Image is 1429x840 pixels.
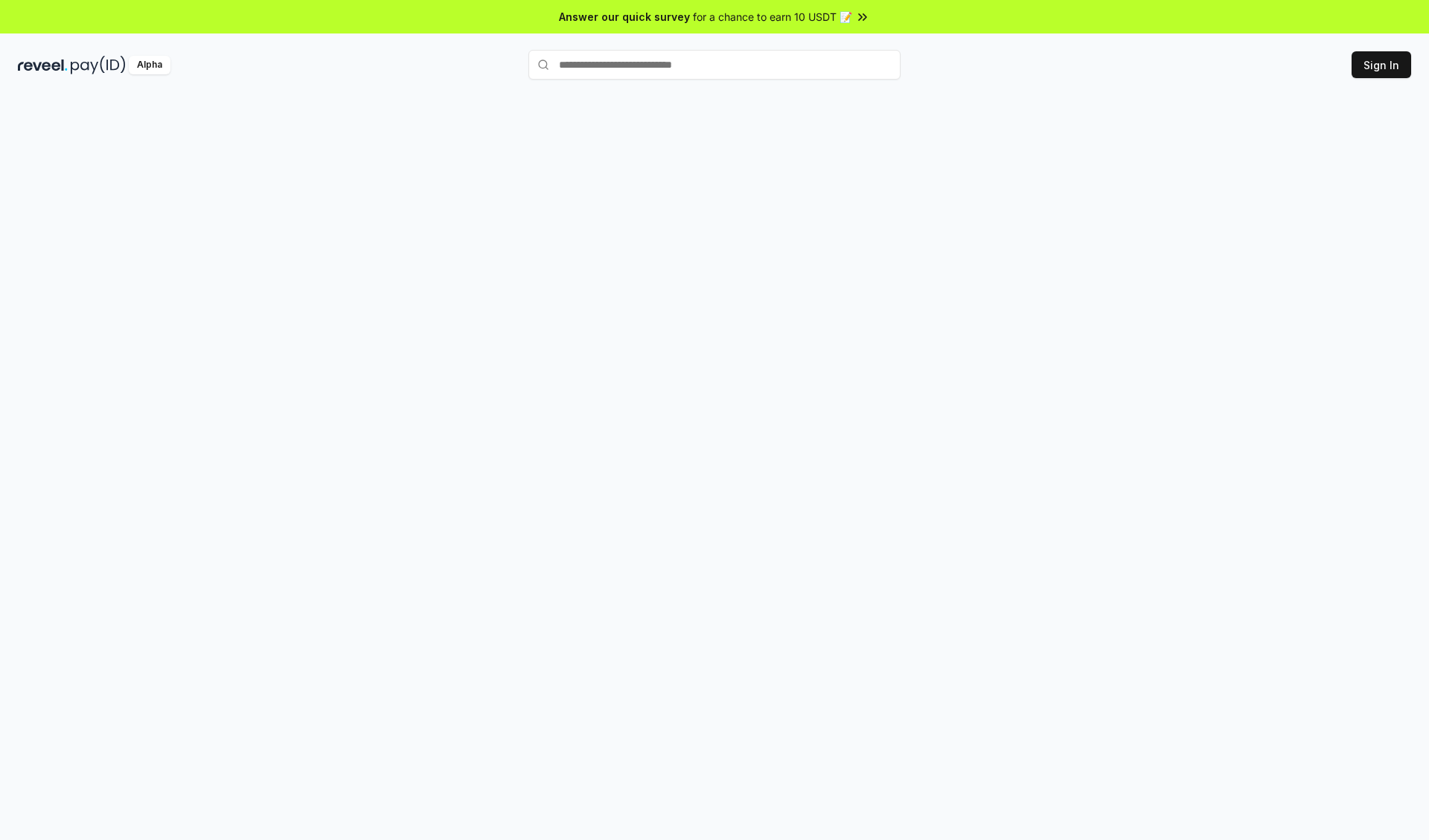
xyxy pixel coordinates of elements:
img: reveel_dark [18,56,68,74]
span: for a chance to earn 10 USDT 📝 [693,9,852,25]
button: Sign In [1352,51,1411,78]
img: pay_id [71,56,126,74]
div: Alpha [129,56,170,74]
span: Answer our quick survey [559,9,690,25]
